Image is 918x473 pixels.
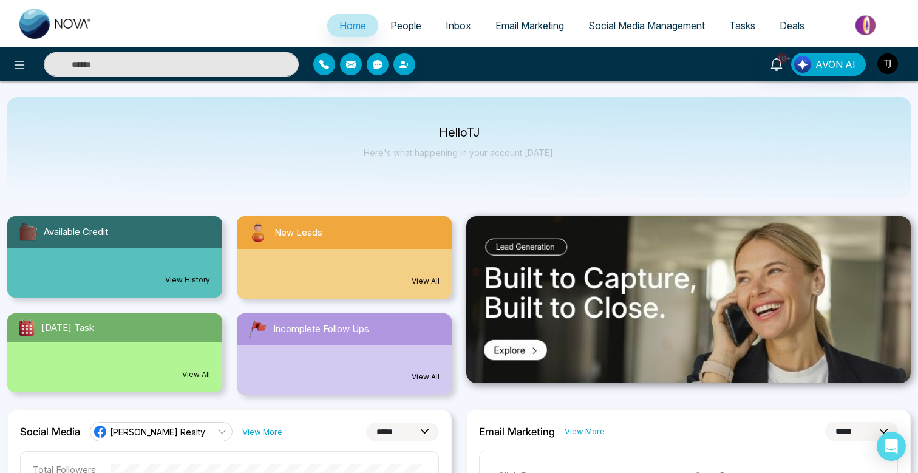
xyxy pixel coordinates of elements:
[777,53,787,64] span: 10+
[17,221,39,243] img: availableCredit.svg
[364,148,555,158] p: Here's what happening in your account [DATE].
[378,14,433,37] a: People
[433,14,483,37] a: Inbox
[182,369,210,380] a: View All
[274,226,322,240] span: New Leads
[877,53,898,74] img: User Avatar
[576,14,717,37] a: Social Media Management
[110,426,205,438] span: [PERSON_NAME] Realty
[390,19,421,32] span: People
[877,432,906,461] div: Open Intercom Messenger
[412,276,440,287] a: View All
[17,318,36,338] img: todayTask.svg
[246,318,268,340] img: followUps.svg
[327,14,378,37] a: Home
[229,216,459,299] a: New LeadsView All
[364,128,555,138] p: Hello TJ
[495,19,564,32] span: Email Marketing
[762,53,791,74] a: 10+
[242,426,282,438] a: View More
[44,225,108,239] span: Available Credit
[41,321,94,335] span: [DATE] Task
[823,12,911,39] img: Market-place.gif
[565,426,605,437] a: View More
[717,14,767,37] a: Tasks
[446,19,471,32] span: Inbox
[165,274,210,285] a: View History
[229,313,459,395] a: Incomplete Follow UpsView All
[729,19,755,32] span: Tasks
[780,19,804,32] span: Deals
[412,372,440,383] a: View All
[791,53,866,76] button: AVON AI
[588,19,705,32] span: Social Media Management
[815,57,855,72] span: AVON AI
[794,56,811,73] img: Lead Flow
[339,19,366,32] span: Home
[273,322,369,336] span: Incomplete Follow Ups
[20,426,80,438] h2: Social Media
[483,14,576,37] a: Email Marketing
[767,14,817,37] a: Deals
[246,221,270,244] img: newLeads.svg
[19,9,92,39] img: Nova CRM Logo
[466,216,911,383] img: .
[479,426,555,438] h2: Email Marketing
